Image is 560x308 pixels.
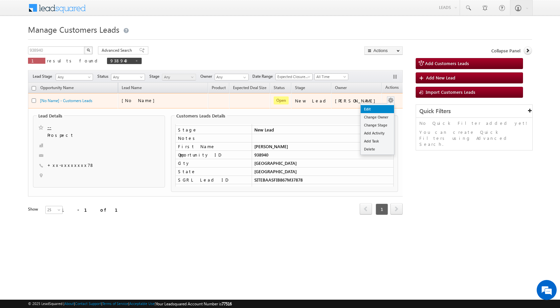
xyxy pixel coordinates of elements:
span: 25 [46,207,63,213]
a: 25 [45,206,63,214]
span: Opportunity Name [40,85,74,90]
input: Check all records [32,86,36,90]
span: Open [274,96,289,104]
a: -- [47,124,51,130]
a: Terms of Service [102,301,128,306]
span: next [390,203,403,215]
td: 938940 [252,151,394,159]
td: SITEBAASFIB867M37878 [252,176,394,184]
p: You can create Quick Filters using Advanced Search. [419,129,529,147]
td: Opportunity ID [175,151,252,159]
input: Type to Search [215,74,249,80]
span: 938940 [110,58,132,63]
a: Edit [361,105,394,113]
legend: Customers Leads Details [175,113,227,118]
div: [PERSON_NAME] [335,98,379,104]
span: Stage [295,85,305,90]
div: New Lead [295,98,328,104]
span: Add New Lead [426,75,455,80]
span: Stage [149,73,162,79]
span: Lead Stage [33,73,55,79]
span: All Time [315,74,346,80]
span: © 2025 LeadSquared | | | | | [28,301,232,307]
a: Opportunity Name [37,84,77,93]
div: Leave a message [35,35,112,44]
span: Add Customers Leads [425,60,469,66]
span: Expected Deal Size [233,85,266,90]
td: [PERSON_NAME] [252,142,394,151]
span: 77516 [222,301,232,306]
a: Delete [361,145,394,153]
td: [GEOGRAPHIC_DATA] [252,168,394,176]
a: Add Activity [361,129,394,137]
div: Quick Filters [416,105,532,118]
span: Manage Customers Leads [28,24,119,35]
span: Your Leadsquared Account Number is [156,301,232,306]
td: First Name [175,142,252,151]
span: [No Name] [122,97,158,103]
p: No Quick Filter added yet! [419,120,529,126]
a: Any [56,74,93,80]
span: Lead Name [118,84,145,93]
a: Change Stage [361,121,394,129]
span: Owner [200,73,215,79]
a: Add Task [361,137,394,145]
span: Collapse Panel [491,48,520,54]
span: Any [111,74,143,80]
a: Stage [292,84,308,93]
td: [GEOGRAPHIC_DATA] [252,159,394,168]
a: Expected Deal Size [230,84,270,93]
div: Show [28,206,40,212]
em: Submit [98,206,121,215]
a: About [64,301,74,306]
span: results found [47,58,100,63]
a: Change Owner [361,113,394,121]
span: Prospect [47,132,128,139]
a: next [390,204,403,215]
a: Status [270,84,288,93]
div: Minimize live chat window [109,3,125,19]
span: Status [97,73,111,79]
td: Notes [175,134,252,142]
div: 1 - 1 of 1 [61,206,126,214]
span: Any [56,74,91,80]
textarea: Type your message and click 'Submit' [9,62,122,200]
span: Owner [335,85,347,90]
td: SGRL Lead ID [175,176,252,184]
a: All Time [314,73,348,80]
span: Expected Closure Date [276,74,310,80]
a: Any [111,74,145,80]
a: prev [360,204,372,215]
a: [No Name] - Customers Leads [40,98,92,103]
a: Show All Items [240,74,248,81]
a: Acceptable Use [129,301,155,306]
span: Any [162,74,194,80]
legend: Lead Details [37,113,64,118]
img: Search [87,48,90,52]
span: 1 [31,58,42,63]
td: Stage [175,126,252,134]
button: Actions [364,46,403,55]
td: City [175,159,252,168]
td: Employment Type [175,184,252,193]
td: New Lead [252,126,394,134]
span: Advanced Search [102,47,134,53]
span: Actions [382,84,402,92]
span: Import Customers Leads [426,89,475,95]
a: Expected Closure Date [275,73,313,80]
span: Product [212,85,226,90]
a: Any [162,74,196,80]
span: Date Range [252,73,275,79]
span: +xx-xxxxxxxx78 [47,162,94,169]
span: 1 [376,204,388,215]
a: Contact Support [75,301,101,306]
span: prev [360,203,372,215]
td: State [175,168,252,176]
td: Self_Employed [252,184,394,193]
img: d_60004797649_company_0_60004797649 [11,35,28,44]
